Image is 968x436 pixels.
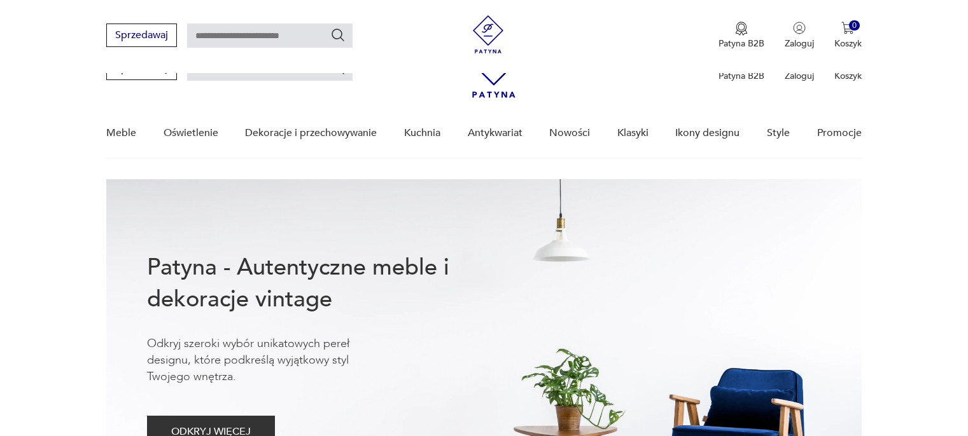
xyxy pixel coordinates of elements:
[147,336,389,385] p: Odkryj szeroki wybór unikatowych pereł designu, które podkreślą wyjątkowy styl Twojego wnętrza.
[330,27,346,43] button: Szukaj
[675,109,740,158] a: Ikony designu
[849,20,860,31] div: 0
[834,70,862,82] p: Koszyk
[834,22,862,50] button: 0Koszyk
[767,109,790,158] a: Style
[469,15,507,53] img: Patyna - sklep z meblami i dekoracjami vintage
[719,70,764,82] p: Patyna B2B
[106,32,177,41] a: Sprzedawaj
[817,109,862,158] a: Promocje
[106,109,136,158] a: Meble
[549,109,590,158] a: Nowości
[106,65,177,74] a: Sprzedawaj
[735,22,748,36] img: Ikona medalu
[245,109,377,158] a: Dekoracje i przechowywanie
[468,109,523,158] a: Antykwariat
[793,22,806,34] img: Ikonka użytkownika
[841,22,854,34] img: Ikona koszyka
[404,109,440,158] a: Kuchnia
[719,37,764,50] p: Patyna B2B
[147,252,491,315] h1: Patyna - Autentyczne meble i dekoracje vintage
[164,109,218,158] a: Oświetlenie
[785,37,814,50] p: Zaloguj
[617,109,649,158] a: Klasyki
[785,22,814,50] button: Zaloguj
[785,70,814,82] p: Zaloguj
[106,24,177,47] button: Sprzedawaj
[719,22,764,50] button: Patyna B2B
[719,22,764,50] a: Ikona medaluPatyna B2B
[834,37,862,50] p: Koszyk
